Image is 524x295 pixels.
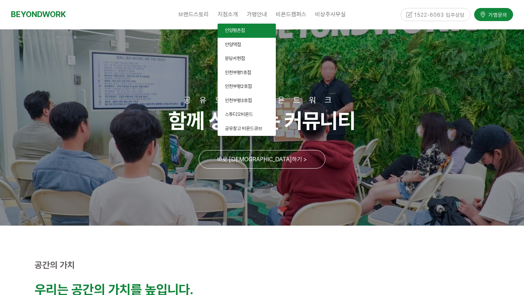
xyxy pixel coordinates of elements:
span: 안양평촌점 [225,28,245,33]
span: 스튜디오비욘드 [225,112,253,117]
a: 비욘드캠퍼스 [271,5,311,24]
span: 인천부평2호점 [225,84,252,89]
a: BEYONDWORK [11,8,66,21]
span: 공유창고 비욘드큐브 [225,126,262,131]
a: 안양평촌점 [218,24,276,38]
span: 인천부평3호점 [225,98,252,103]
span: 비상주사무실 [315,11,346,18]
a: 공유창고 비욘드큐브 [218,122,276,136]
a: 가맹안내 [242,5,271,24]
span: 분당서현점 [225,56,245,61]
span: 가맹문의 [486,11,507,18]
a: 분당서현점 [218,52,276,66]
a: 가맹문의 [474,8,513,21]
span: 비욘드캠퍼스 [276,11,306,18]
a: 인천부평2호점 [218,80,276,94]
a: 스튜디오비욘드 [218,108,276,122]
strong: 공간의 가치 [35,260,75,270]
a: 인천부평1호점 [218,66,276,80]
span: 지점소개 [218,11,238,18]
a: 인천부평3호점 [218,94,276,108]
a: 브랜드스토리 [174,5,213,24]
span: 인천부평1호점 [225,70,251,75]
span: 브랜드스토리 [178,11,209,18]
span: 안양역점 [225,42,241,47]
a: 비상주사무실 [311,5,350,24]
a: 지점소개 [213,5,242,24]
span: 가맹안내 [247,11,267,18]
a: 안양역점 [218,38,276,52]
